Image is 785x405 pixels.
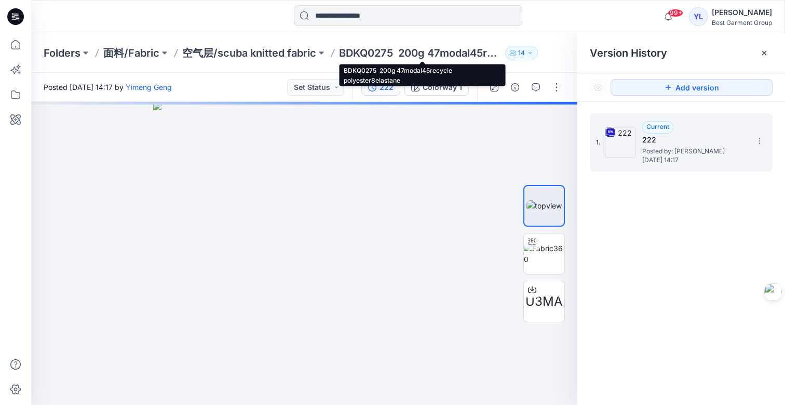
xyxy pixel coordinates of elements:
img: Fabric360 [524,243,564,265]
button: Close [760,49,768,57]
button: 14 [505,46,538,60]
img: eyJhbGciOiJIUzI1NiIsImtpZCI6IjAiLCJzbHQiOiJzZXMiLCJ0eXAiOiJKV1QifQ.eyJkYXRhIjp7InR5cGUiOiJzdG9yYW... [153,102,456,405]
p: 14 [518,47,525,59]
div: Colorway 1 [423,82,462,93]
button: Show Hidden Versions [590,79,606,96]
button: Add version [611,79,773,96]
span: Posted [DATE] 14:17 by [44,82,172,93]
button: Details [507,79,523,96]
span: U3MA [525,292,563,311]
span: 99+ [668,9,683,17]
a: 空气层/scuba knitted fabric [182,46,316,60]
h5: 222 [642,134,746,146]
p: BDKQ0275 200g 47modal45recycle polyester8elastane [339,46,501,60]
div: Best Garment Group [712,19,772,27]
a: Yimeng Geng [126,83,172,92]
button: Colorway 1 [404,79,469,96]
span: Posted by: Yimeng Geng [642,146,746,156]
button: 222 [361,79,400,96]
span: 1. [596,138,601,147]
a: Folders [44,46,80,60]
div: YL [689,7,708,26]
img: 222 [605,127,636,158]
img: topview [526,200,562,211]
span: [DATE] 14:17 [642,156,746,164]
div: 222 [380,82,394,93]
a: 面料/Fabric [103,46,159,60]
span: Version History [590,47,667,59]
span: Current [646,123,669,130]
div: [PERSON_NAME] [712,6,772,19]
